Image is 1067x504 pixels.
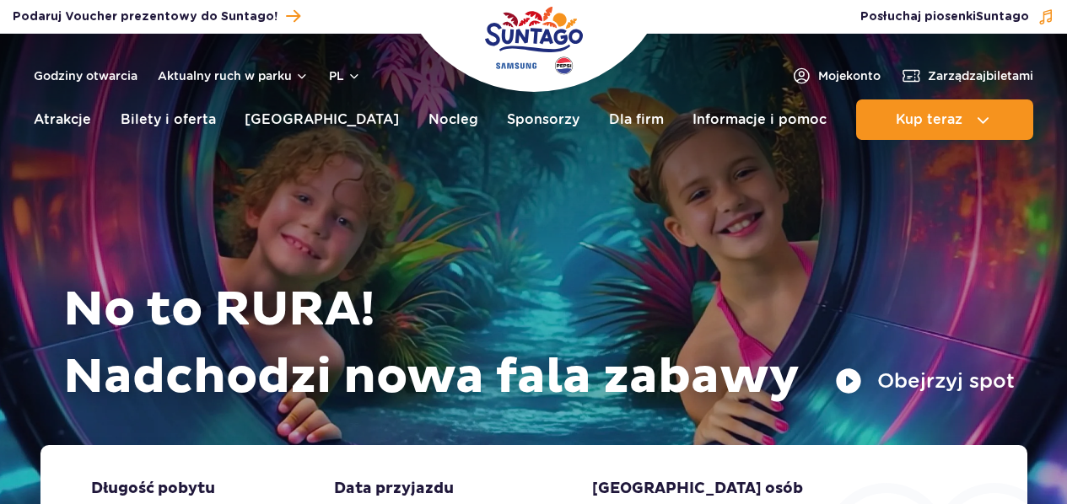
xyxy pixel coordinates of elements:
[896,112,962,127] span: Kup teraz
[818,67,881,84] span: Moje konto
[791,66,881,86] a: Mojekonto
[592,479,803,499] span: [GEOGRAPHIC_DATA] osób
[245,99,399,140] a: [GEOGRAPHIC_DATA]
[63,276,1015,411] h1: No to RURA! Nadchodzi nowa fala zabawy
[91,479,215,499] span: Długość pobytu
[692,99,827,140] a: Informacje i pomoc
[928,67,1033,84] span: Zarządzaj biletami
[13,5,300,28] a: Podaruj Voucher prezentowy do Suntago!
[428,99,478,140] a: Nocleg
[609,99,664,140] a: Dla firm
[860,8,1029,25] span: Posłuchaj piosenki
[976,11,1029,23] span: Suntago
[34,99,91,140] a: Atrakcje
[334,479,454,499] span: Data przyjazdu
[507,99,579,140] a: Sponsorzy
[329,67,361,84] button: pl
[34,67,137,84] a: Godziny otwarcia
[13,8,278,25] span: Podaruj Voucher prezentowy do Suntago!
[856,99,1033,140] button: Kup teraz
[860,8,1054,25] button: Posłuchaj piosenkiSuntago
[901,66,1033,86] a: Zarządzajbiletami
[121,99,216,140] a: Bilety i oferta
[158,69,309,83] button: Aktualny ruch w parku
[835,367,1015,394] button: Obejrzyj spot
